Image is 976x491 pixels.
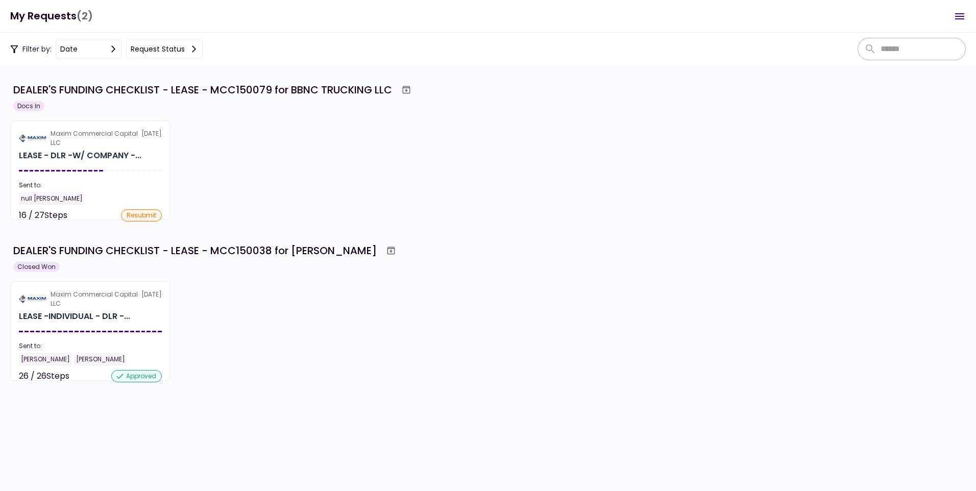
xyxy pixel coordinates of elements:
div: approved [111,370,162,382]
div: null [PERSON_NAME] [19,192,85,205]
div: LEASE -INDIVIDUAL - DLR - FUNDING CHECKLIST [19,310,130,323]
div: [DATE] [19,290,162,308]
div: Closed Won [13,262,60,272]
button: Open menu [947,4,972,29]
button: Request status [126,40,203,58]
button: Archive workflow [397,81,416,99]
div: date [60,43,78,55]
div: Filter by: [10,40,203,58]
div: 16 / 27 Steps [19,209,67,222]
span: (2) [77,6,93,27]
div: DEALER'S FUNDING CHECKLIST - LEASE - MCC150079 for BBNC TRUCKING LLC [13,82,392,97]
div: [PERSON_NAME] [19,353,72,366]
div: Maxim Commercial Capital LLC [51,129,141,148]
img: Partner logo [19,134,46,143]
div: Maxim Commercial Capital LLC [51,290,141,308]
div: DEALER'S FUNDING CHECKLIST - LEASE - MCC150038 for [PERSON_NAME] [13,243,377,258]
div: 26 / 26 Steps [19,370,69,382]
img: Partner logo [19,294,46,304]
button: Archive workflow [382,241,400,260]
div: Sent to: [19,181,162,190]
div: Sent to: [19,341,162,351]
div: resubmit [121,209,162,222]
button: date [56,40,122,58]
div: [DATE] [19,129,162,148]
div: [PERSON_NAME] [74,353,127,366]
div: Docs In [13,101,44,111]
div: LEASE - DLR -W/ COMPANY - FUNDING CHECKLIST [19,150,141,162]
h1: My Requests [10,6,93,27]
